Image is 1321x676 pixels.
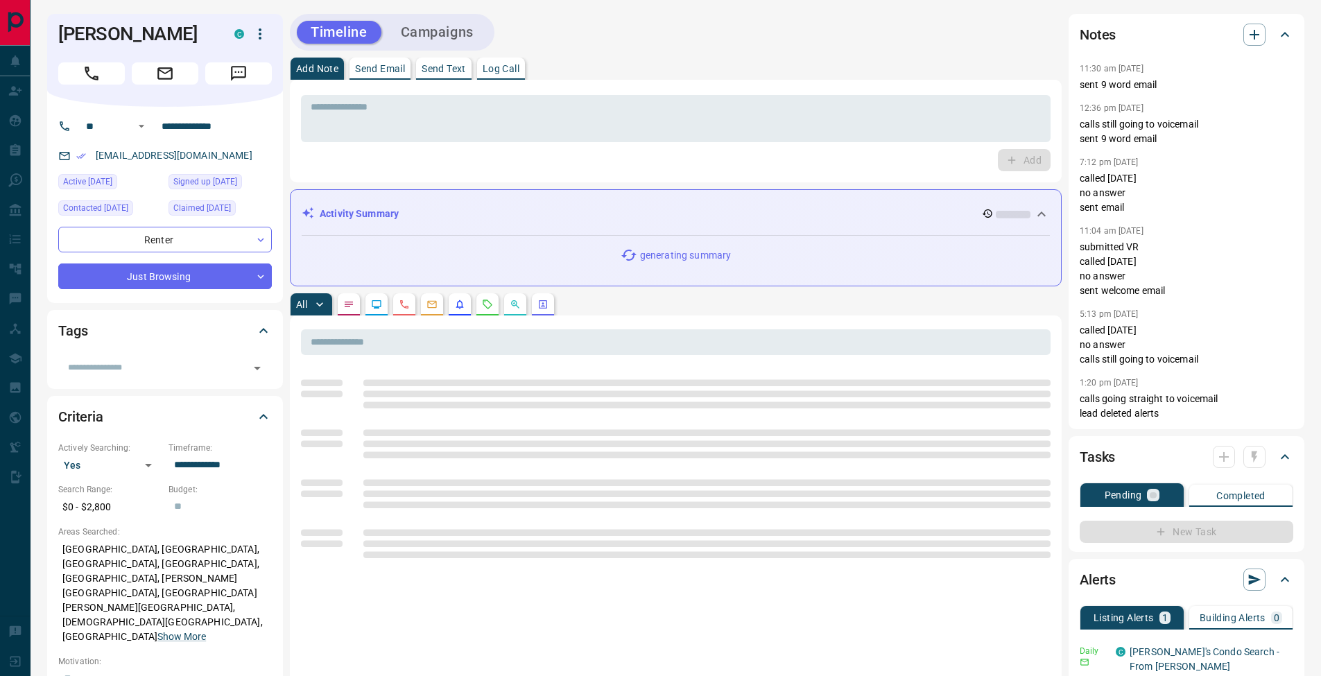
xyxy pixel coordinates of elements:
[1080,563,1293,596] div: Alerts
[1080,378,1139,388] p: 1:20 pm [DATE]
[1080,78,1293,92] p: sent 9 word email
[1080,446,1115,468] h2: Tasks
[1080,24,1116,46] h2: Notes
[426,299,438,310] svg: Emails
[58,227,272,252] div: Renter
[296,64,338,73] p: Add Note
[1105,490,1142,500] p: Pending
[248,358,267,378] button: Open
[63,201,128,215] span: Contacted [DATE]
[482,299,493,310] svg: Requests
[422,64,466,73] p: Send Text
[173,175,237,189] span: Signed up [DATE]
[1080,171,1293,215] p: called [DATE] no answer sent email
[133,118,150,135] button: Open
[1200,613,1266,623] p: Building Alerts
[205,62,272,85] span: Message
[1080,64,1143,73] p: 11:30 am [DATE]
[58,406,103,428] h2: Criteria
[173,201,231,215] span: Claimed [DATE]
[1080,226,1143,236] p: 11:04 am [DATE]
[297,21,381,44] button: Timeline
[58,538,272,648] p: [GEOGRAPHIC_DATA], [GEOGRAPHIC_DATA], [GEOGRAPHIC_DATA], [GEOGRAPHIC_DATA], [GEOGRAPHIC_DATA], [P...
[296,300,307,309] p: All
[454,299,465,310] svg: Listing Alerts
[1080,309,1139,319] p: 5:13 pm [DATE]
[234,29,244,39] div: condos.ca
[58,526,272,538] p: Areas Searched:
[1080,240,1293,298] p: submitted VR called [DATE] no answer sent welcome email
[1274,613,1279,623] p: 0
[169,174,272,193] div: Thu May 07 2020
[1080,657,1089,667] svg: Email
[58,400,272,433] div: Criteria
[58,263,272,289] div: Just Browsing
[1080,645,1107,657] p: Daily
[58,442,162,454] p: Actively Searching:
[640,248,731,263] p: generating summary
[371,299,382,310] svg: Lead Browsing Activity
[1080,392,1293,450] p: calls going straight to voicemail lead deleted alerts most likely not interested marking as bogus
[76,151,86,161] svg: Email Verified
[1162,613,1168,623] p: 1
[58,174,162,193] div: Tue Sep 30 2025
[169,483,272,496] p: Budget:
[169,200,272,220] div: Mon Jul 10 2023
[387,21,487,44] button: Campaigns
[1130,646,1279,672] a: [PERSON_NAME]'s Condo Search - From [PERSON_NAME]
[343,299,354,310] svg: Notes
[302,201,1050,227] div: Activity Summary
[58,62,125,85] span: Call
[58,483,162,496] p: Search Range:
[58,496,162,519] p: $0 - $2,800
[58,320,87,342] h2: Tags
[1080,18,1293,51] div: Notes
[1080,323,1293,367] p: called [DATE] no answer calls still going to voicemail
[96,150,252,161] a: [EMAIL_ADDRESS][DOMAIN_NAME]
[157,630,206,644] button: Show More
[355,64,405,73] p: Send Email
[320,207,399,221] p: Activity Summary
[1080,117,1293,146] p: calls still going to voicemail sent 9 word email
[1080,569,1116,591] h2: Alerts
[1080,440,1293,474] div: Tasks
[58,454,162,476] div: Yes
[1080,103,1143,113] p: 12:36 pm [DATE]
[58,314,272,347] div: Tags
[510,299,521,310] svg: Opportunities
[1116,647,1125,657] div: condos.ca
[58,655,272,668] p: Motivation:
[1080,157,1139,167] p: 7:12 pm [DATE]
[58,200,162,220] div: Tue May 13 2025
[1094,613,1154,623] p: Listing Alerts
[169,442,272,454] p: Timeframe:
[132,62,198,85] span: Email
[63,175,112,189] span: Active [DATE]
[1216,491,1266,501] p: Completed
[399,299,410,310] svg: Calls
[58,23,214,45] h1: [PERSON_NAME]
[537,299,549,310] svg: Agent Actions
[483,64,519,73] p: Log Call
